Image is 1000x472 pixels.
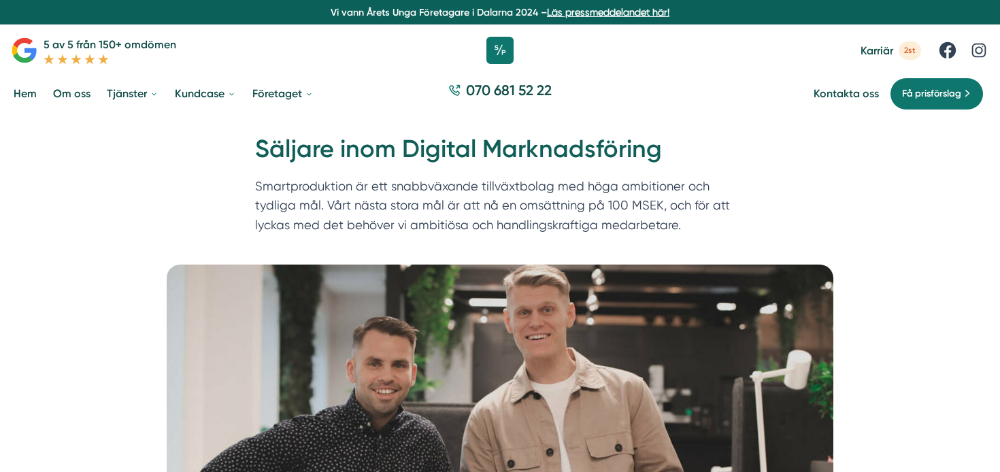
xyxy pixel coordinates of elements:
[255,133,745,177] h1: Säljare inom Digital Marknadsföring
[5,5,995,19] p: Vi vann Årets Unga Företagare i Dalarna 2024 –
[899,41,921,60] span: 2st
[814,87,879,100] a: Kontakta oss
[547,7,669,18] a: Läs pressmeddelandet här!
[861,44,893,57] span: Karriär
[172,76,239,111] a: Kundcase
[861,41,921,60] a: Karriär 2st
[466,80,552,100] span: 070 681 52 22
[902,86,961,101] span: Få prisförslag
[11,76,39,111] a: Hem
[44,36,176,53] p: 5 av 5 från 150+ omdömen
[255,177,745,241] p: Smartproduktion är ett snabbväxande tillväxtbolag med höga ambitioner och tydliga mål. Vårt nästa...
[50,76,93,111] a: Om oss
[890,78,984,110] a: Få prisförslag
[104,76,161,111] a: Tjänster
[250,76,316,111] a: Företaget
[443,80,557,107] a: 070 681 52 22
